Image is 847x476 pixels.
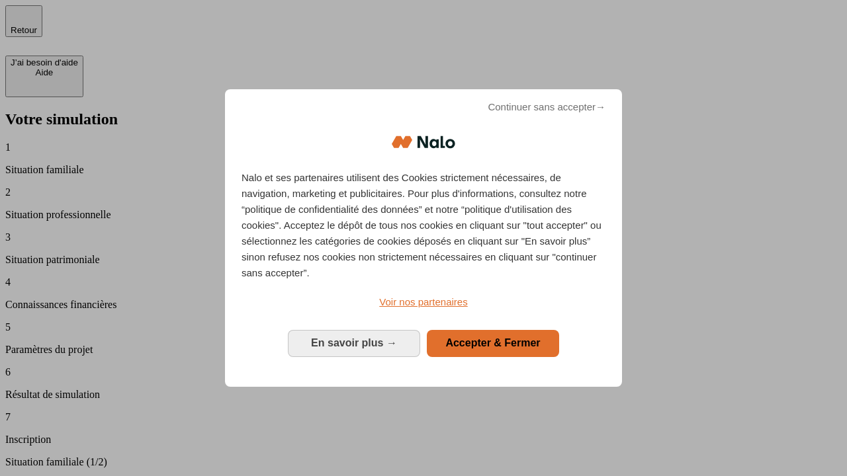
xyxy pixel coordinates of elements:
[392,122,455,162] img: Logo
[288,330,420,356] button: En savoir plus: Configurer vos consentements
[427,330,559,356] button: Accepter & Fermer: Accepter notre traitement des données et fermer
[445,337,540,348] span: Accepter & Fermer
[225,89,622,386] div: Bienvenue chez Nalo Gestion du consentement
[311,337,397,348] span: En savoir plus →
[488,99,605,115] span: Continuer sans accepter→
[379,296,467,307] span: Voir nos partenaires
[242,294,605,310] a: Voir nos partenaires
[242,170,605,281] p: Nalo et ses partenaires utilisent des Cookies strictement nécessaires, de navigation, marketing e...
